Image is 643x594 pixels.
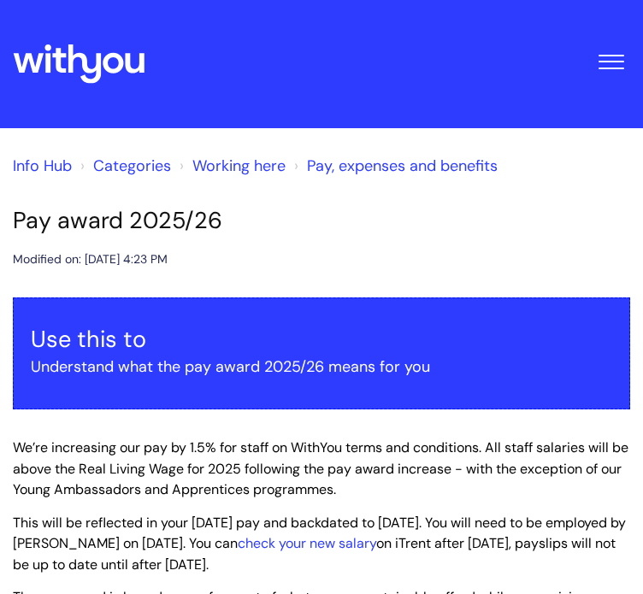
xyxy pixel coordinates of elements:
[13,207,630,234] h1: Pay award 2025/26
[31,353,612,380] p: Understand what the pay award 2025/26 means for you
[592,31,630,84] button: Toggle Navigation
[192,156,286,176] a: Working here
[175,152,286,179] li: Working here
[307,156,498,176] a: Pay, expenses and benefits
[13,249,168,270] div: Modified on: [DATE] 4:23 PM
[93,156,171,176] a: Categories
[13,156,72,176] a: Info Hub
[290,152,498,179] li: Pay, expenses and benefits
[238,534,376,552] a: check your new salary
[13,438,628,499] span: We’re increasing our pay by 1.5% for staff on WithYou terms and conditions. All staff salaries wi...
[31,326,612,353] h3: Use this to
[76,152,171,179] li: Solution home
[13,514,626,574] span: This will be reflected in your [DATE] pay and backdated to [DATE]. You will need to be employed b...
